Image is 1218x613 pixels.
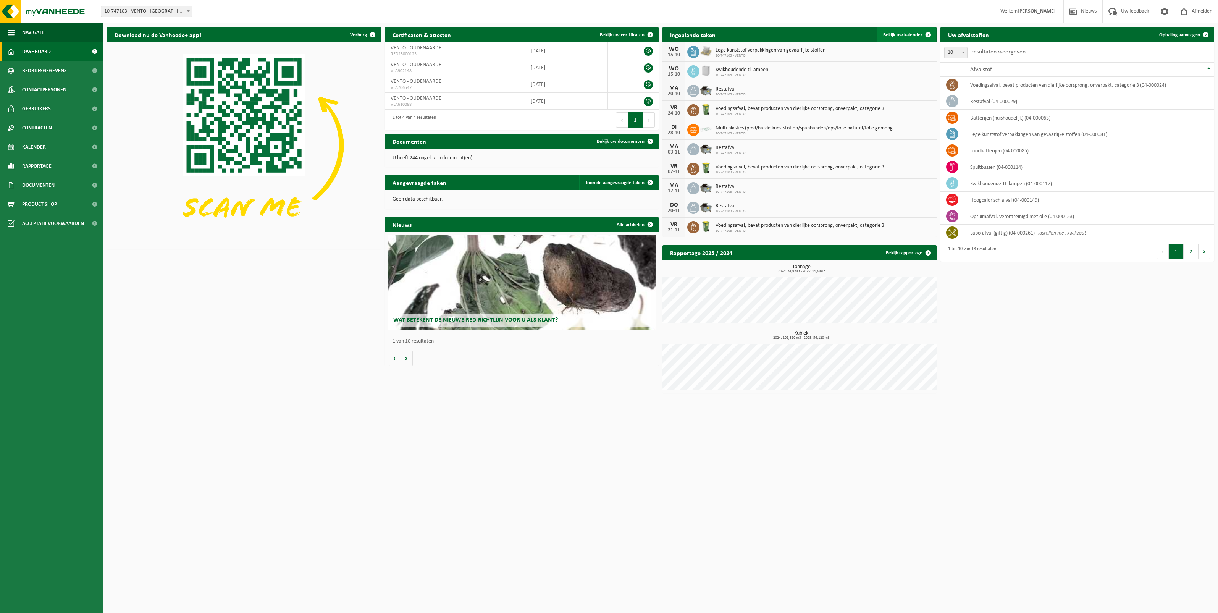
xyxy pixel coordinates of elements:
img: LP-SK-00500-LPE-16 [699,123,712,136]
a: Bekijk rapportage [880,245,936,260]
h2: Documenten [385,134,434,149]
span: Kalender [22,137,46,157]
span: Product Shop [22,195,57,214]
div: 17-11 [666,189,682,194]
span: VENTO - OUDENAARDE [391,79,441,84]
span: Voedingsafval, bevat producten van dierlijke oorsprong, onverpakt, categorie 3 [716,223,884,229]
div: 24-10 [666,111,682,116]
span: VLA610088 [391,102,519,108]
td: [DATE] [525,93,608,110]
button: Previous [616,112,628,128]
p: U heeft 244 ongelezen document(en). [393,155,651,161]
span: Voedingsafval, bevat producten van dierlijke oorsprong, onverpakt, categorie 3 [716,106,884,112]
div: VR [666,222,682,228]
span: 10-747103 - VENTO [716,229,884,233]
span: Rapportage [22,157,52,176]
span: 2024: 108,380 m3 - 2025: 56,120 m3 [666,336,937,340]
span: Restafval [716,203,746,209]
span: 10-747103 - VENTO [716,73,768,78]
span: Bekijk uw documenten [597,139,645,144]
span: Navigatie [22,23,46,42]
a: Wat betekent de nieuwe RED-richtlijn voor u als klant? [388,235,656,330]
span: VENTO - OUDENAARDE [391,62,441,68]
span: Restafval [716,184,746,190]
a: Bekijk uw documenten [591,134,658,149]
td: labo-afval (giftig) (04-000261) | [964,225,1214,241]
td: hoogcalorisch afval (04-000149) [964,192,1214,208]
button: Volgende [401,351,413,366]
img: WB-0140-HPE-GN-50 [699,103,712,116]
span: VLA902148 [391,68,519,74]
h2: Nieuws [385,217,419,232]
span: Restafval [716,86,746,92]
span: 10-747103 - VENTO [716,170,884,175]
td: kwikhoudende TL-lampen (04-000117) [964,175,1214,192]
h2: Ingeplande taken [662,27,723,42]
button: Previous [1157,244,1169,259]
span: Wat betekent de nieuwe RED-richtlijn voor u als klant? [393,317,558,323]
td: spuitbussen (04-000114) [964,159,1214,175]
button: Next [643,112,655,128]
div: WO [666,66,682,72]
div: 28-10 [666,130,682,136]
span: 10 [945,47,967,58]
img: WB-5000-GAL-GY-01 [699,142,712,155]
div: 07-11 [666,169,682,175]
img: WB-5000-GAL-GY-01 [699,201,712,213]
div: 15-10 [666,52,682,58]
div: WO [666,46,682,52]
img: WB-5000-GAL-GY-01 [699,181,712,194]
img: Download de VHEPlus App [107,42,381,248]
span: Contracten [22,118,52,137]
div: 20-10 [666,91,682,97]
img: LP-PA-00000-WDN-11 [699,45,712,58]
a: Alle artikelen [611,217,658,232]
div: 15-10 [666,72,682,77]
span: VLA706547 [391,85,519,91]
div: 21-11 [666,228,682,233]
label: resultaten weergeven [971,49,1026,55]
span: Bedrijfsgegevens [22,61,67,80]
img: WB-0140-HPE-GN-50 [699,162,712,175]
span: Bekijk uw certificaten [600,32,645,37]
td: loodbatterijen (04-000085) [964,142,1214,159]
span: Dashboard [22,42,51,61]
span: 10-747103 - VENTO [716,190,746,194]
button: 1 [628,112,643,128]
span: Lege kunststof verpakkingen van gevaarlijke stoffen [716,47,825,53]
span: 2024: 24,924 t - 2025: 11,649 t [666,270,937,273]
h3: Kubiek [666,331,937,340]
a: Toon de aangevraagde taken [579,175,658,190]
img: WB-0140-HPE-GN-50 [699,220,712,233]
h3: Tonnage [666,264,937,273]
i: lasrollen met kwikzout [1038,230,1086,236]
td: opruimafval, verontreinigd met olie (04-000153) [964,208,1214,225]
span: VENTO - OUDENAARDE [391,95,441,101]
span: 10-747103 - VENTO [716,151,746,155]
span: Multi plastics (pmd/harde kunststoffen/spanbanden/eps/folie naturel/folie gemeng... [716,125,897,131]
div: VR [666,105,682,111]
a: Bekijk uw kalender [877,27,936,42]
div: 1 tot 10 van 18 resultaten [944,243,996,260]
span: Documenten [22,176,55,195]
td: voedingsafval, bevat producten van dierlijke oorsprong, onverpakt, categorie 3 (04-000024) [964,77,1214,93]
a: Ophaling aanvragen [1153,27,1213,42]
span: Ophaling aanvragen [1159,32,1200,37]
div: MA [666,85,682,91]
div: 1 tot 4 van 4 resultaten [389,112,436,128]
div: 20-11 [666,208,682,213]
div: DI [666,124,682,130]
span: Verberg [350,32,367,37]
span: Kwikhoudende tl-lampen [716,67,768,73]
td: [DATE] [525,59,608,76]
h2: Certificaten & attesten [385,27,459,42]
button: 2 [1184,244,1199,259]
span: Toon de aangevraagde taken [585,180,645,185]
span: Contactpersonen [22,80,66,99]
span: 10-747103 - VENTO [716,209,746,214]
strong: [PERSON_NAME] [1018,8,1056,14]
span: 10-747103 - VENTO [716,92,746,97]
span: Afvalstof [970,66,992,73]
p: Geen data beschikbaar. [393,197,651,202]
span: 10 [944,47,968,58]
